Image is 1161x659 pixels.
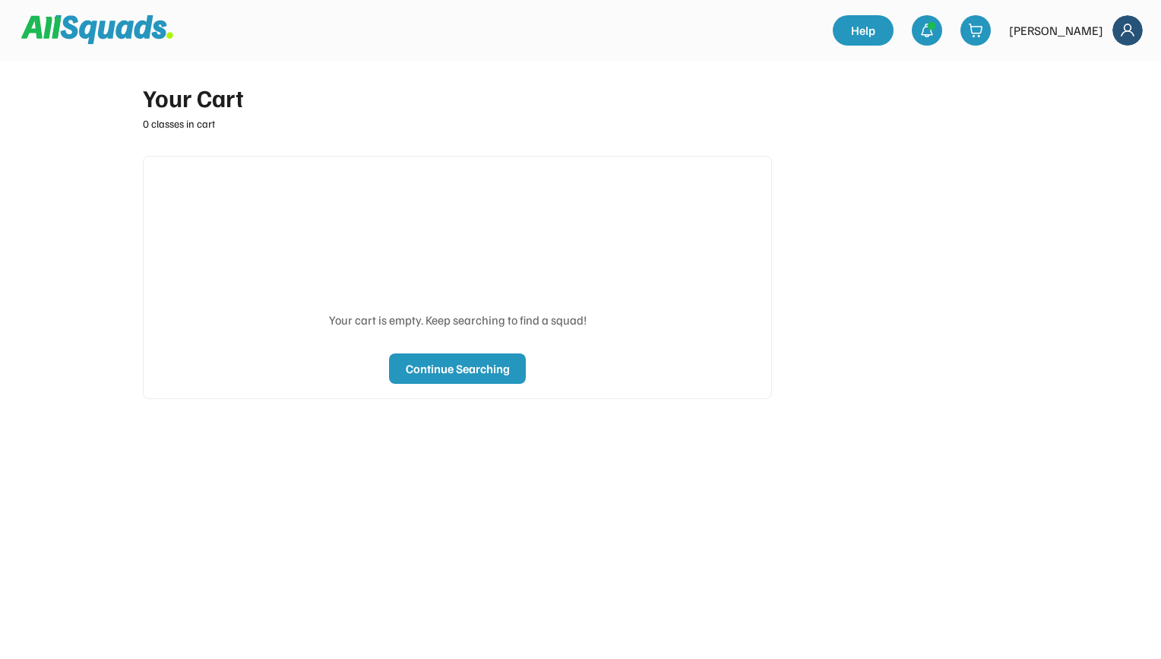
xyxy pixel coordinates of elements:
div: 0 classes in cart [143,116,772,131]
button: Continue Searching [389,353,526,384]
a: Help [833,15,894,46]
img: shopping-cart-01%20%281%29.svg [968,23,983,38]
img: Frame%2018.svg [1112,15,1143,46]
div: Your Cart [143,79,772,116]
div: [PERSON_NAME] [1009,21,1103,40]
div: Your cart is empty. Keep searching to find a squad! [329,311,587,329]
img: Squad%20Logo.svg [21,15,173,44]
img: yH5BAEAAAAALAAAAAABAAEAAAIBRAA7 [374,171,541,293]
img: bell-03%20%281%29.svg [919,23,935,38]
